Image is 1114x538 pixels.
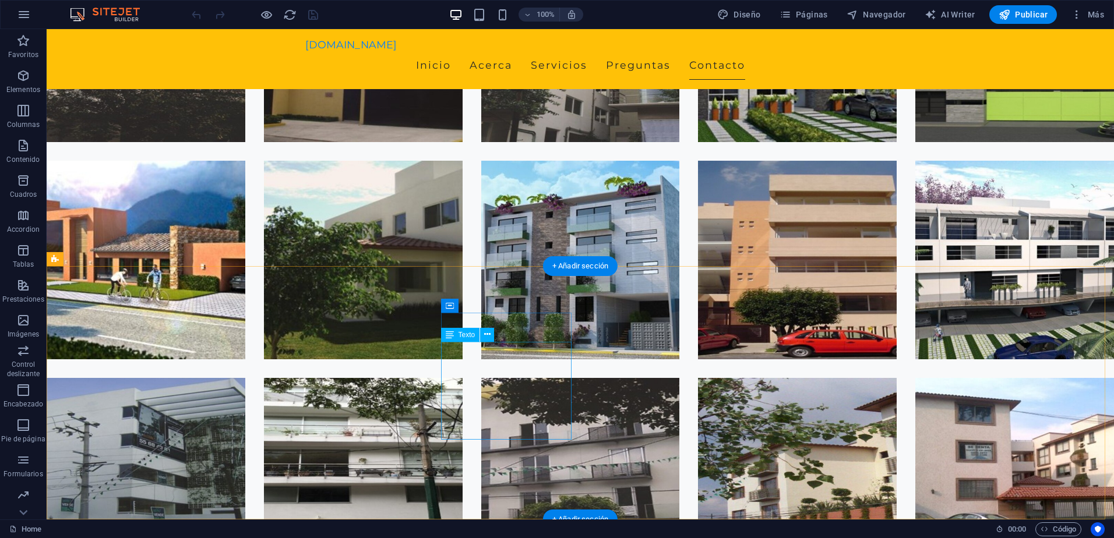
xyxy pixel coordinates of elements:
span: Código [1041,522,1076,536]
i: Al redimensionar, ajustar el nivel de zoom automáticamente para ajustarse al dispositivo elegido. [566,9,577,20]
p: Contenido [6,155,40,164]
img: Editor Logo [67,8,154,22]
span: Texto [459,331,475,338]
button: reload [283,8,297,22]
div: + Añadir sección [543,509,618,529]
span: Más [1071,9,1104,20]
button: Código [1035,522,1081,536]
p: Accordion [7,225,40,234]
span: Navegador [847,9,906,20]
span: Publicar [999,9,1048,20]
button: Usercentrics [1091,522,1105,536]
span: Páginas [780,9,828,20]
button: Haz clic para salir del modo de previsualización y seguir editando [259,8,273,22]
p: Encabezado [3,399,43,409]
h6: 100% [536,8,555,22]
p: Cuadros [10,190,37,199]
p: Marketing [7,504,39,514]
p: Favoritos [8,50,38,59]
p: Elementos [6,85,40,94]
div: + Añadir sección [543,256,618,276]
p: Prestaciones [2,295,44,304]
button: 100% [519,8,560,22]
button: AI Writer [920,5,980,24]
span: : [1016,525,1018,533]
button: Publicar [989,5,1057,24]
button: Más [1066,5,1109,24]
p: Tablas [13,260,34,269]
div: Diseño (Ctrl+Alt+Y) [713,5,766,24]
button: Diseño [713,5,766,24]
span: 00 00 [1008,522,1026,536]
p: Columnas [7,120,40,129]
p: Pie de página [1,434,45,444]
span: AI Writer [925,9,975,20]
p: Imágenes [8,330,39,339]
button: Páginas [775,5,833,24]
button: Navegador [842,5,911,24]
a: Haz clic para cancelar la selección y doble clic para abrir páginas [9,522,41,536]
span: Diseño [717,9,761,20]
h6: Tiempo de la sesión [996,522,1027,536]
i: Volver a cargar página [283,8,297,22]
p: Formularios [3,469,43,479]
